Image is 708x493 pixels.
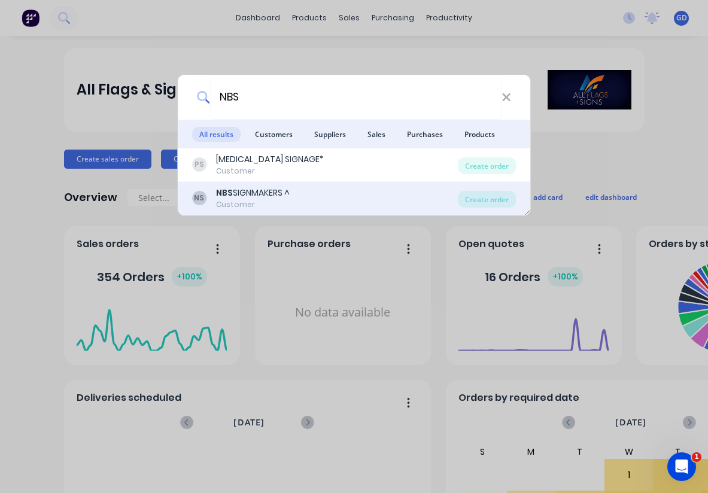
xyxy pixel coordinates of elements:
iframe: Intercom live chat [667,452,696,481]
span: Suppliers [307,127,353,142]
div: Create order [458,191,516,208]
b: NBS [216,187,233,199]
input: Start typing a customer or supplier name to create a new order... [209,75,502,120]
div: PS [192,157,206,172]
span: 1 [692,452,701,462]
span: Customers [248,127,300,142]
div: [MEDICAL_DATA] SIGNAGE* [216,153,324,166]
div: SIGNMAKERS ^ [216,187,290,199]
span: Sales [360,127,393,142]
span: Purchases [400,127,450,142]
div: Customer [216,199,290,210]
div: Create order [458,157,516,174]
span: Products [457,127,502,142]
div: Customer [216,166,324,176]
span: All results [192,127,241,142]
div: NS [192,191,206,205]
